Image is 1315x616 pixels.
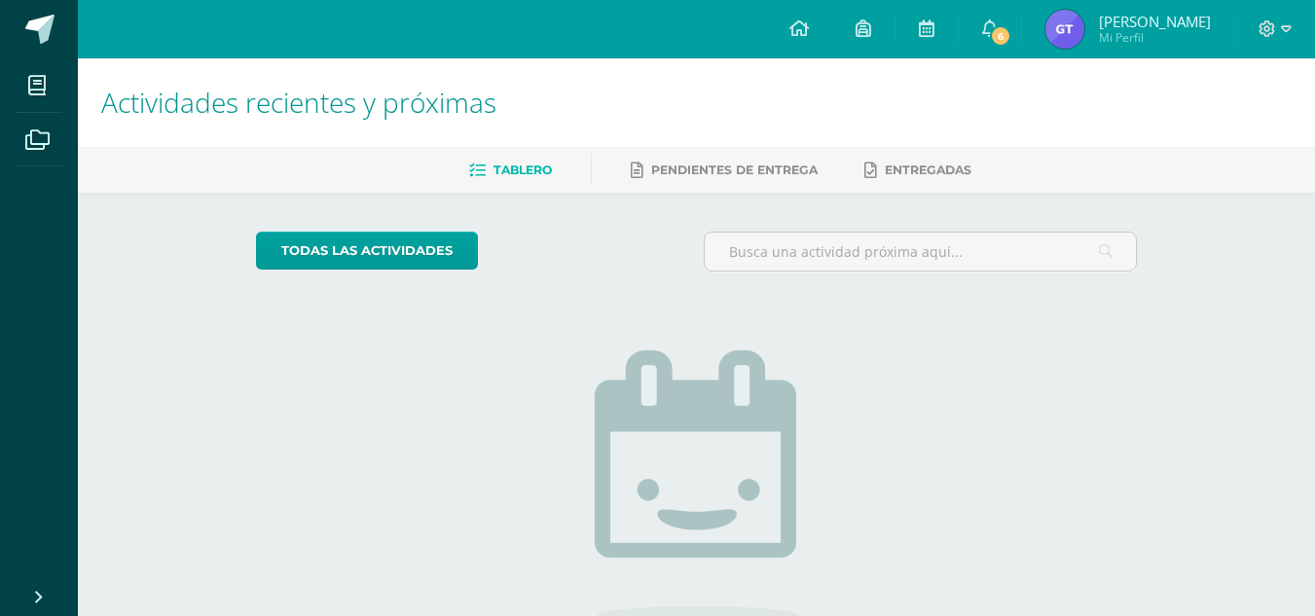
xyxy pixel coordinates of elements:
[1045,10,1084,49] img: d083dd3697d02accb7db2901ab6baee2.png
[493,163,552,177] span: Tablero
[651,163,818,177] span: Pendientes de entrega
[631,155,818,186] a: Pendientes de entrega
[864,155,971,186] a: Entregadas
[1099,12,1211,31] span: [PERSON_NAME]
[705,233,1136,271] input: Busca una actividad próxima aquí...
[469,155,552,186] a: Tablero
[256,232,478,270] a: todas las Actividades
[885,163,971,177] span: Entregadas
[101,84,496,121] span: Actividades recientes y próximas
[1099,29,1211,46] span: Mi Perfil
[990,25,1011,47] span: 6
